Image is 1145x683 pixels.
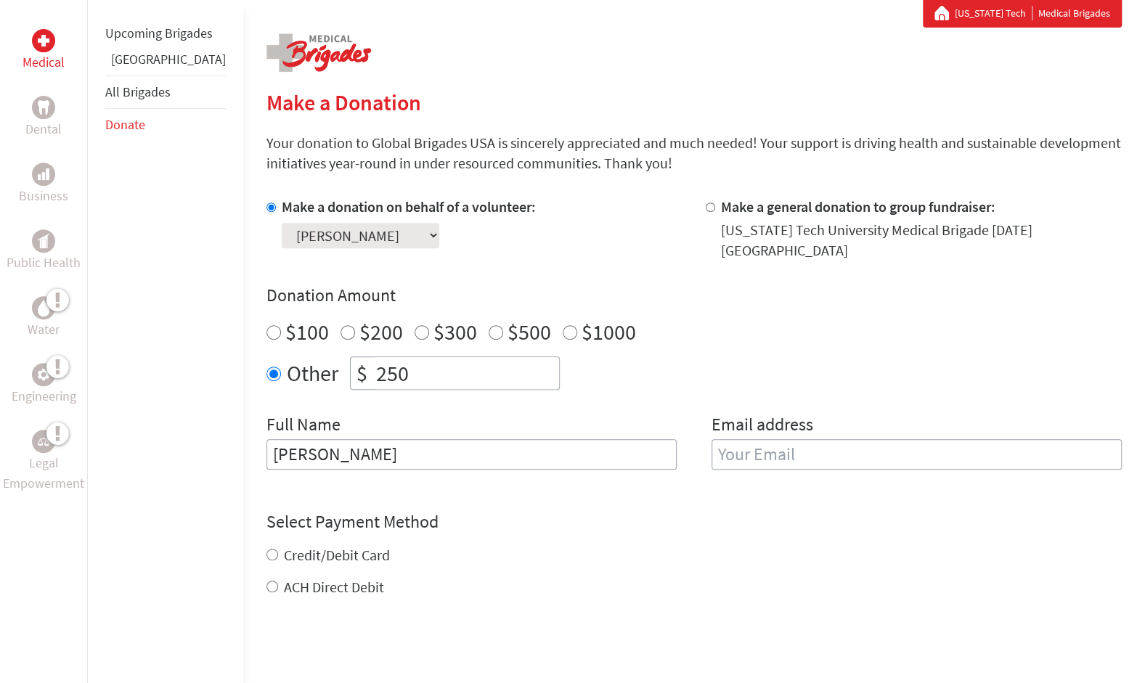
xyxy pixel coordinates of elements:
p: Business [19,186,68,206]
label: $500 [508,318,551,345]
img: Water [38,299,49,316]
li: Donate [105,109,226,141]
div: $ [351,357,373,389]
a: WaterWater [28,296,60,340]
h4: Select Payment Method [266,510,1122,533]
div: Medical [32,29,55,52]
img: Medical [38,35,49,46]
a: Public HealthPublic Health [7,229,81,273]
img: Business [38,168,49,180]
label: $200 [359,318,403,345]
input: Your Email [712,439,1122,470]
img: Public Health [38,234,49,248]
li: Upcoming Brigades [105,17,226,49]
label: ACH Direct Debit [284,578,384,596]
img: logo-medical.png [266,33,371,72]
a: Legal EmpowermentLegal Empowerment [3,430,84,494]
p: Legal Empowerment [3,453,84,494]
input: Enter Amount [373,357,559,389]
input: Enter Full Name [266,439,677,470]
img: Dental [38,100,49,114]
p: Engineering [12,386,76,406]
div: Business [32,163,55,186]
label: Email address [712,413,813,439]
p: Public Health [7,253,81,273]
label: Make a general donation to group fundraiser: [721,197,995,216]
a: DentalDental [25,96,62,139]
label: Make a donation on behalf of a volunteer: [282,197,536,216]
a: EngineeringEngineering [12,363,76,406]
div: Dental [32,96,55,119]
iframe: reCAPTCHA [266,626,487,683]
label: $100 [285,318,329,345]
img: Engineering [38,369,49,380]
label: Other [287,356,338,390]
label: $300 [433,318,477,345]
div: Engineering [32,363,55,386]
p: Water [28,319,60,340]
a: [US_STATE] Tech [955,6,1032,20]
p: Dental [25,119,62,139]
a: Donate [105,116,145,133]
h2: Make a Donation [266,89,1122,115]
label: Credit/Debit Card [284,546,390,564]
a: All Brigades [105,83,171,100]
label: Full Name [266,413,341,439]
li: Ghana [105,49,226,75]
div: [US_STATE] Tech University Medical Brigade [DATE] [GEOGRAPHIC_DATA] [721,220,1122,261]
div: Water [32,296,55,319]
div: Legal Empowerment [32,430,55,453]
h4: Donation Amount [266,284,1122,307]
li: All Brigades [105,75,226,109]
label: $1000 [582,318,636,345]
div: Medical Brigades [934,6,1110,20]
a: [GEOGRAPHIC_DATA] [111,51,226,68]
div: Public Health [32,229,55,253]
a: Upcoming Brigades [105,25,213,41]
p: Medical [23,52,65,73]
a: BusinessBusiness [19,163,68,206]
p: Your donation to Global Brigades USA is sincerely appreciated and much needed! Your support is dr... [266,133,1122,173]
a: MedicalMedical [23,29,65,73]
img: Legal Empowerment [38,437,49,446]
